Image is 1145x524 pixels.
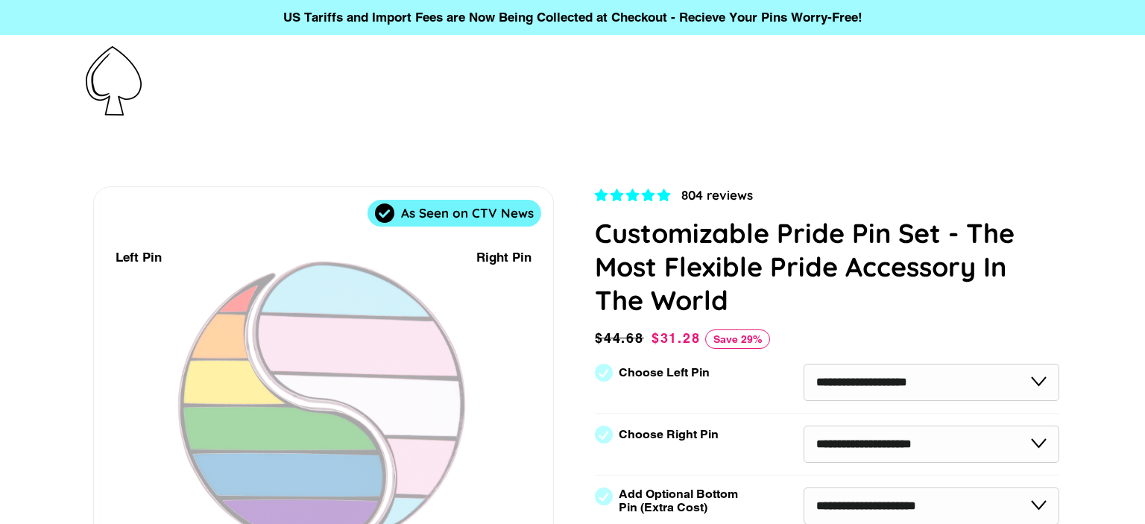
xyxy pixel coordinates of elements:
[595,188,674,203] span: 4.83 stars
[86,46,142,116] img: Pin-Ace
[619,428,719,441] label: Choose Right Pin
[595,216,1059,317] h1: Customizable Pride Pin Set - The Most Flexible Pride Accessory In The World
[595,328,648,349] span: $44.68
[619,487,744,514] label: Add Optional Bottom Pin (Extra Cost)
[705,329,770,349] span: Save 29%
[681,187,753,203] span: 804 reviews
[652,330,701,346] span: $31.28
[476,247,532,268] div: Right Pin
[619,366,710,379] label: Choose Left Pin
